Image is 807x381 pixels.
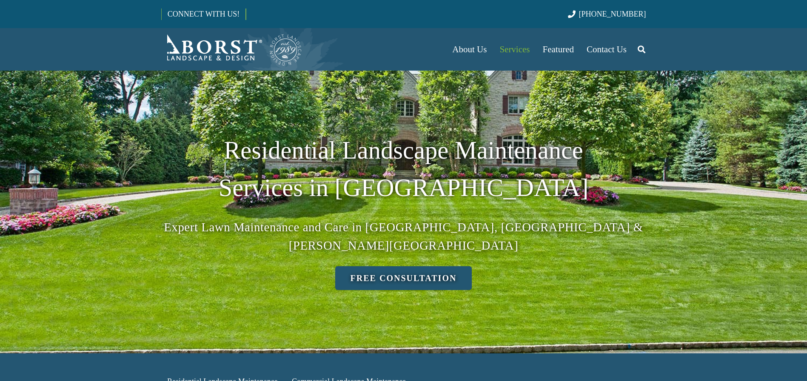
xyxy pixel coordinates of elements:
[164,220,643,252] span: Expert Lawn Maintenance and Care in [GEOGRAPHIC_DATA], [GEOGRAPHIC_DATA] & [PERSON_NAME][GEOGRAPH...
[543,44,574,54] span: Featured
[536,28,580,71] a: Featured
[587,44,627,54] span: Contact Us
[499,44,530,54] span: Services
[580,28,633,71] a: Contact Us
[493,28,536,71] a: Services
[633,39,650,60] a: Search
[161,32,302,66] a: Borst-Logo
[452,44,487,54] span: About Us
[579,10,646,18] span: [PHONE_NUMBER]
[335,266,472,290] a: Free consultation
[446,28,493,71] a: About Us
[219,136,588,202] span: Residential Landscape Maintenance Services in [GEOGRAPHIC_DATA]
[162,4,245,24] a: CONNECT WITH US!
[568,10,646,18] a: [PHONE_NUMBER]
